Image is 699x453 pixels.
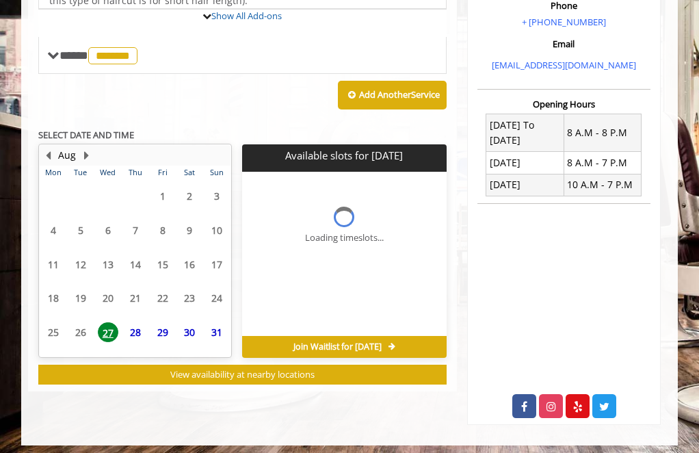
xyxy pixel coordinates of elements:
th: Mon [40,166,67,179]
span: 31 [207,322,227,342]
a: [EMAIL_ADDRESS][DOMAIN_NAME] [492,59,636,71]
h3: Email [481,39,647,49]
th: Sat [176,166,203,179]
td: 10 A.M - 7 P.M [564,174,641,196]
td: [DATE] To [DATE] [486,114,564,152]
td: Select day30 [176,315,203,350]
button: Next Month [81,148,92,163]
b: SELECT DATE AND TIME [38,129,134,141]
span: 28 [125,322,146,342]
button: Aug [58,148,76,163]
div: The Made Man Haircut Add-onS [38,8,447,10]
td: [DATE] [486,152,564,174]
td: Select day27 [94,315,122,350]
span: View availability at nearby locations [170,368,315,380]
td: Select day31 [203,315,230,350]
span: Join Waitlist for [DATE] [293,341,382,352]
span: 30 [179,322,200,342]
span: 27 [98,322,118,342]
h3: Phone [481,1,647,10]
span: 29 [153,322,173,342]
button: View availability at nearby locations [38,365,447,385]
button: Previous Month [42,148,53,163]
td: Select day29 [149,315,176,350]
p: Available slots for [DATE] [248,150,440,161]
a: + [PHONE_NUMBER] [522,16,606,28]
h3: Opening Hours [477,99,650,109]
th: Thu [122,166,149,179]
a: Show All Add-ons [211,10,282,22]
td: [DATE] [486,174,564,196]
button: Add AnotherService [338,81,447,109]
th: Sun [203,166,230,179]
div: Loading timeslots... [305,231,384,245]
td: Select day28 [122,315,149,350]
td: 8 A.M - 7 P.M [564,152,641,174]
th: Fri [149,166,176,179]
b: Add Another Service [359,88,440,101]
td: 8 A.M - 8 P.M [564,114,641,152]
th: Wed [94,166,122,179]
th: Tue [67,166,94,179]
